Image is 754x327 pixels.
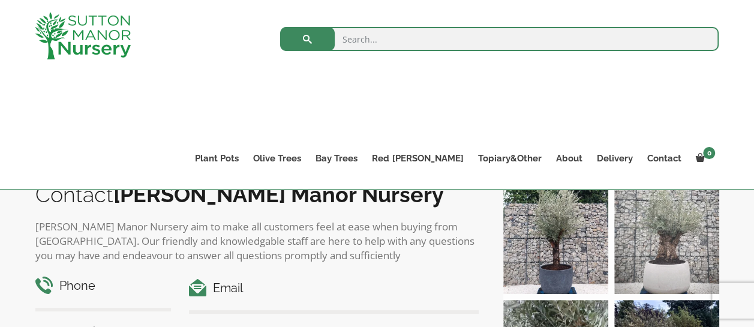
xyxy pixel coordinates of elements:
[365,150,470,167] a: Red [PERSON_NAME]
[188,150,246,167] a: Plant Pots
[189,279,479,298] h4: Email
[703,147,715,159] span: 0
[639,150,688,167] a: Contact
[614,189,719,294] img: Check out this beauty we potted at our nursery today ❤️‍🔥 A huge, ancient gnarled Olive tree plan...
[548,150,589,167] a: About
[280,27,719,51] input: Search...
[246,150,308,167] a: Olive Trees
[35,277,172,295] h4: Phone
[589,150,639,167] a: Delivery
[503,189,608,294] img: A beautiful multi-stem Spanish Olive tree potted in our luxurious fibre clay pots 😍😍
[113,182,444,207] b: [PERSON_NAME] Manor Nursery
[35,182,479,207] h2: Contact
[35,12,131,59] img: logo
[688,150,719,167] a: 0
[308,150,365,167] a: Bay Trees
[35,220,479,263] p: [PERSON_NAME] Manor Nursery aim to make all customers feel at ease when buying from [GEOGRAPHIC_D...
[470,150,548,167] a: Topiary&Other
